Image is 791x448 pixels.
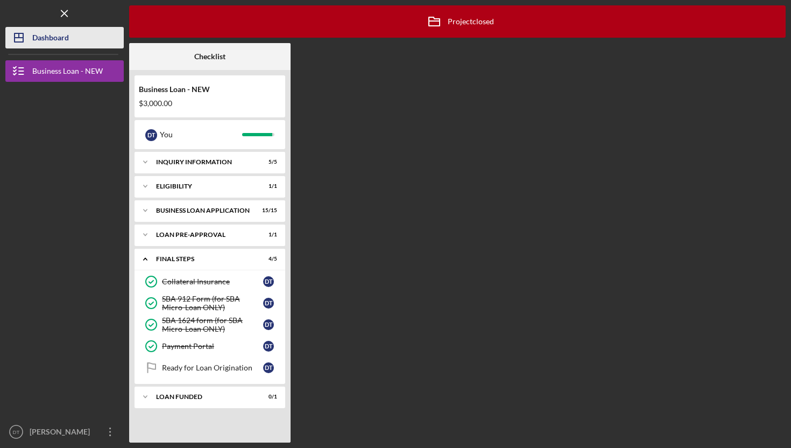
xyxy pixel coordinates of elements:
div: LOAN FUNDED [156,394,250,400]
div: 4 / 5 [258,256,277,262]
a: SBA 912 Form (for SBA Micro-Loan ONLY)DT [140,292,280,314]
div: Business Loan - NEW [139,85,281,94]
div: 1 / 1 [258,232,277,238]
a: Ready for Loan OriginationDT [140,357,280,379]
div: D T [263,362,274,373]
div: BUSINESS LOAN APPLICATION [156,207,250,214]
div: You [160,125,242,144]
div: 1 / 1 [258,183,277,190]
div: D T [263,298,274,309]
div: SBA 912 Form (for SBA Micro-Loan ONLY) [162,295,263,312]
div: SBA 1624 form (for SBA Micro-Loan ONLY) [162,316,263,333]
div: D T [263,276,274,287]
div: Business Loan - NEW [32,60,103,85]
div: ELIGIBILITY [156,183,250,190]
div: 0 / 1 [258,394,277,400]
div: [PERSON_NAME] [27,421,97,445]
div: 5 / 5 [258,159,277,165]
button: DT[PERSON_NAME] [5,421,124,443]
div: Ready for Loan Origination [162,363,263,372]
button: Dashboard [5,27,124,48]
div: $3,000.00 [139,99,281,108]
div: D T [145,129,157,141]
div: FINAL STEPS [156,256,250,262]
div: D T [263,319,274,330]
div: D T [263,341,274,352]
button: Business Loan - NEW [5,60,124,82]
div: LOAN PRE-APPROVAL [156,232,250,238]
div: INQUIRY INFORMATION [156,159,250,165]
div: Payment Portal [162,342,263,351]
text: DT [13,429,20,435]
a: SBA 1624 form (for SBA Micro-Loan ONLY)DT [140,314,280,335]
div: Collateral Insurance [162,277,263,286]
div: Dashboard [32,27,69,51]
a: Collateral InsuranceDT [140,271,280,292]
a: Payment PortalDT [140,335,280,357]
div: 15 / 15 [258,207,277,214]
b: Checklist [194,52,225,61]
div: Project closed [421,8,494,35]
